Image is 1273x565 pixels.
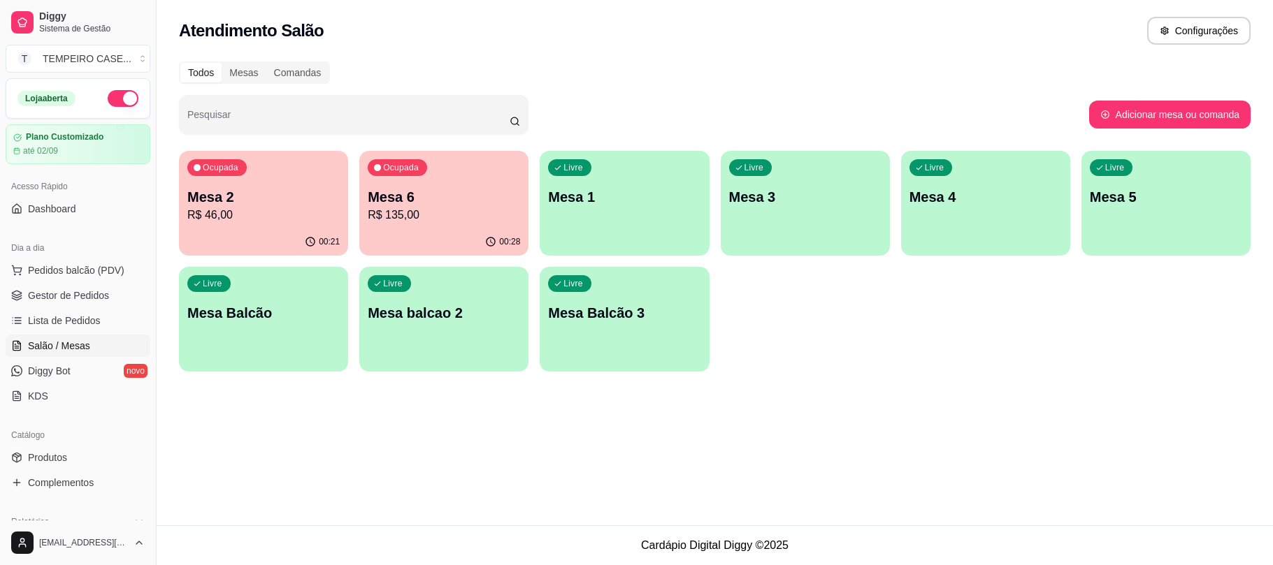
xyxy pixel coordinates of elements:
[179,267,348,372] button: LivreMesa Balcão
[6,471,150,494] a: Complementos
[1147,17,1251,45] button: Configurações
[28,389,48,403] span: KDS
[359,267,528,372] button: LivreMesa balcao 2
[6,385,150,407] a: KDS
[540,151,709,256] button: LivreMesa 1
[359,151,528,256] button: OcupadaMesa 6R$ 135,0000:28
[368,187,520,207] p: Mesa 6
[28,450,67,464] span: Produtos
[6,175,150,198] div: Acesso Rápido
[203,162,238,173] p: Ocupada
[6,198,150,220] a: Dashboard
[745,162,764,173] p: Livre
[43,52,131,66] div: TEMPEIRO CASE ...
[368,303,520,323] p: Mesa balcao 2
[1105,162,1125,173] p: Livre
[39,10,145,23] span: Diggy
[1081,151,1251,256] button: LivreMesa 5
[499,236,520,247] p: 00:28
[729,187,882,207] p: Mesa 3
[28,364,71,378] span: Diggy Bot
[28,263,124,277] span: Pedidos balcão (PDV)
[39,23,145,34] span: Sistema de Gestão
[180,63,222,82] div: Todos
[39,537,128,548] span: [EMAIL_ADDRESS][DOMAIN_NAME]
[721,151,890,256] button: LivreMesa 3
[26,132,103,142] article: Plano Customizado
[548,187,700,207] p: Mesa 1
[187,207,340,223] p: R$ 46,00
[23,145,58,156] article: até 02/09
[266,63,329,82] div: Comandas
[222,63,266,82] div: Mesas
[187,303,340,323] p: Mesa Balcão
[6,360,150,382] a: Diggy Botnovo
[6,259,150,281] button: Pedidos balcão (PDV)
[6,309,150,332] a: Lista de Pedidos
[368,207,520,223] p: R$ 135,00
[319,236,340,247] p: 00:21
[383,278,403,289] p: Livre
[28,339,90,353] span: Salão / Mesas
[909,187,1062,207] p: Mesa 4
[1090,187,1242,207] p: Mesa 5
[383,162,419,173] p: Ocupada
[6,526,150,559] button: [EMAIL_ADDRESS][DOMAIN_NAME]
[6,424,150,446] div: Catálogo
[6,335,150,357] a: Salão / Mesas
[179,20,324,42] h2: Atendimento Salão
[901,151,1070,256] button: LivreMesa 4
[187,113,510,127] input: Pesquisar
[6,6,150,39] a: DiggySistema de Gestão
[108,90,138,107] button: Alterar Status
[6,124,150,164] a: Plano Customizadoaté 02/09
[17,91,75,106] div: Loja aberta
[925,162,944,173] p: Livre
[28,288,109,302] span: Gestor de Pedidos
[563,278,583,289] p: Livre
[6,45,150,73] button: Select a team
[28,476,94,490] span: Complementos
[203,278,222,289] p: Livre
[6,446,150,469] a: Produtos
[6,237,150,259] div: Dia a dia
[187,187,340,207] p: Mesa 2
[11,516,49,527] span: Relatórios
[563,162,583,173] p: Livre
[548,303,700,323] p: Mesa Balcão 3
[179,151,348,256] button: OcupadaMesa 2R$ 46,0000:21
[28,314,101,328] span: Lista de Pedidos
[6,284,150,307] a: Gestor de Pedidos
[1089,101,1251,129] button: Adicionar mesa ou comanda
[17,52,31,66] span: T
[157,525,1273,565] footer: Cardápio Digital Diggy © 2025
[28,202,76,216] span: Dashboard
[540,267,709,372] button: LivreMesa Balcão 3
